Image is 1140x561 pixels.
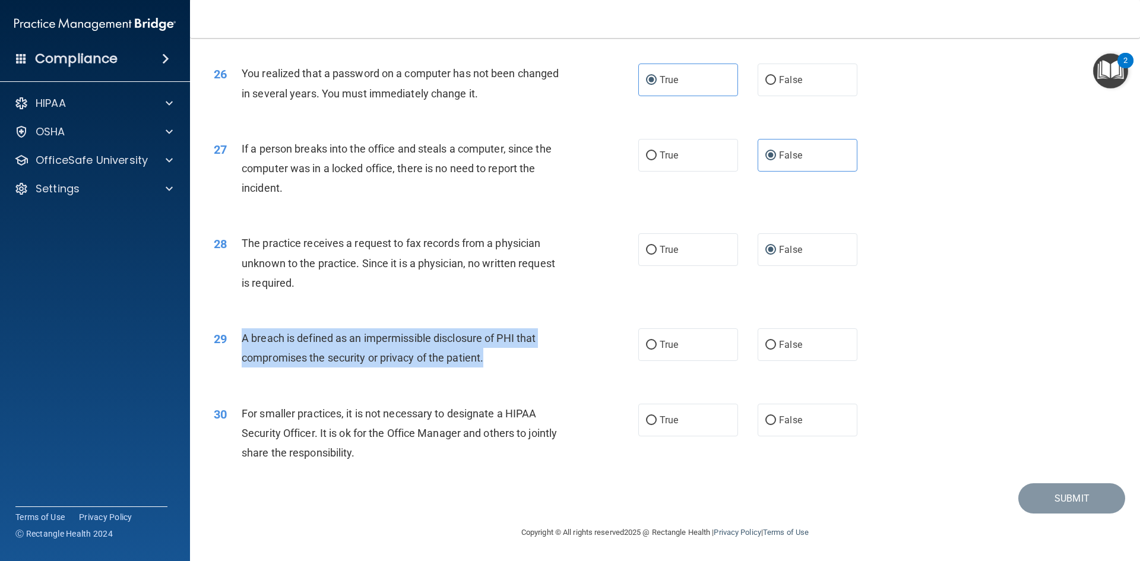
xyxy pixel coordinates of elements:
p: OSHA [36,125,65,139]
span: True [660,150,678,161]
button: Open Resource Center, 2 new notifications [1093,53,1128,88]
div: Copyright © All rights reserved 2025 @ Rectangle Health | | [448,514,882,552]
input: False [765,76,776,85]
input: True [646,76,657,85]
span: True [660,244,678,255]
input: True [646,416,657,425]
input: True [646,151,657,160]
div: 2 [1123,61,1128,76]
a: Privacy Policy [714,528,761,537]
img: PMB logo [14,12,176,36]
span: True [660,339,678,350]
input: True [646,246,657,255]
span: The practice receives a request to fax records from a physician unknown to the practice. Since it... [242,237,555,289]
button: Submit [1018,483,1125,514]
h4: Compliance [35,50,118,67]
span: You realized that a password on a computer has not been changed in several years. You must immedi... [242,67,559,99]
p: Settings [36,182,80,196]
input: False [765,246,776,255]
span: 29 [214,332,227,346]
input: False [765,416,776,425]
span: For smaller practices, it is not necessary to designate a HIPAA Security Officer. It is ok for th... [242,407,557,459]
span: If a person breaks into the office and steals a computer, since the computer was in a locked offi... [242,142,552,194]
span: False [779,74,802,85]
span: False [779,414,802,426]
span: 30 [214,407,227,421]
span: False [779,339,802,350]
a: HIPAA [14,96,173,110]
span: True [660,414,678,426]
a: Terms of Use [15,511,65,523]
a: Terms of Use [763,528,809,537]
a: Privacy Policy [79,511,132,523]
span: 28 [214,237,227,251]
span: Ⓒ Rectangle Health 2024 [15,528,113,540]
a: Settings [14,182,173,196]
input: False [765,151,776,160]
a: OfficeSafe University [14,153,173,167]
p: HIPAA [36,96,66,110]
input: True [646,341,657,350]
span: False [779,244,802,255]
p: OfficeSafe University [36,153,148,167]
input: False [765,341,776,350]
span: False [779,150,802,161]
span: 27 [214,142,227,157]
span: 26 [214,67,227,81]
span: A breach is defined as an impermissible disclosure of PHI that compromises the security or privac... [242,332,536,364]
a: OSHA [14,125,173,139]
span: True [660,74,678,85]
